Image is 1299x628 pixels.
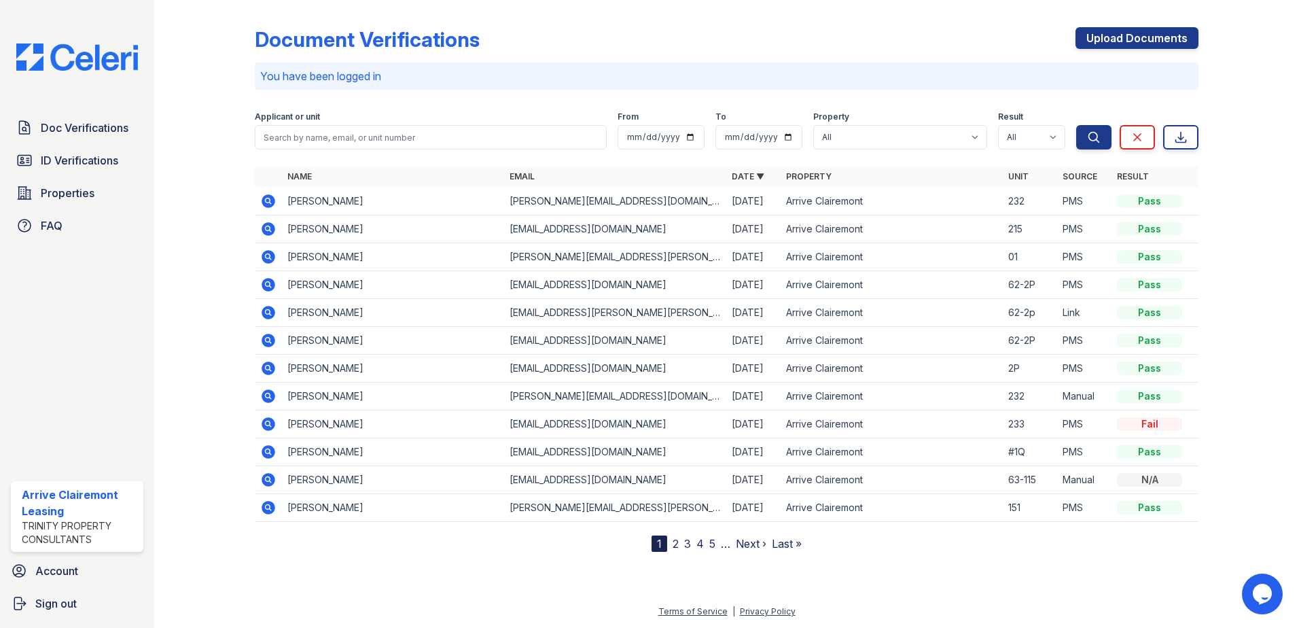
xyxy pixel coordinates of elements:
td: PMS [1057,327,1111,355]
td: [DATE] [726,466,781,494]
input: Search by name, email, or unit number [255,125,607,150]
td: Arrive Clairemont [781,411,1003,438]
td: 62-2P [1003,327,1057,355]
td: [EMAIL_ADDRESS][DOMAIN_NAME] [504,466,726,494]
a: Source [1063,171,1097,181]
a: 4 [696,537,704,551]
a: Properties [11,179,143,207]
label: Result [998,111,1023,122]
td: 233 [1003,411,1057,438]
img: CE_Logo_Blue-a8612792a0a2168367f1c8372b55b34899dd931a85d93a1a3d3e32e68fde9ad4.png [5,43,149,71]
a: FAQ [11,212,143,239]
div: Arrive Clairemont Leasing [22,487,138,519]
td: 63-115 [1003,466,1057,494]
td: Arrive Clairemont [781,215,1003,243]
td: Arrive Clairemont [781,466,1003,494]
td: [PERSON_NAME] [282,188,504,215]
td: [PERSON_NAME][EMAIL_ADDRESS][DOMAIN_NAME] [504,383,726,411]
div: Pass [1117,362,1182,375]
td: [EMAIL_ADDRESS][DOMAIN_NAME] [504,355,726,383]
div: Document Verifications [255,27,480,52]
td: Arrive Clairemont [781,327,1003,355]
td: 232 [1003,383,1057,411]
td: Arrive Clairemont [781,243,1003,271]
span: ID Verifications [41,152,118,169]
div: Pass [1117,278,1182,292]
div: Pass [1117,250,1182,264]
td: PMS [1057,355,1111,383]
td: PMS [1057,188,1111,215]
div: Pass [1117,306,1182,319]
td: 215 [1003,215,1057,243]
td: [EMAIL_ADDRESS][DOMAIN_NAME] [504,327,726,355]
td: [DATE] [726,271,781,299]
td: Arrive Clairemont [781,438,1003,466]
a: Doc Verifications [11,114,143,141]
span: … [721,536,730,552]
td: [PERSON_NAME][EMAIL_ADDRESS][PERSON_NAME][DOMAIN_NAME] [504,243,726,271]
iframe: chat widget [1242,574,1285,614]
td: [EMAIL_ADDRESS][DOMAIN_NAME] [504,215,726,243]
a: Last » [772,537,802,551]
td: Manual [1057,383,1111,411]
td: [PERSON_NAME] [282,438,504,466]
a: Privacy Policy [740,606,796,616]
td: [PERSON_NAME] [282,327,504,355]
td: PMS [1057,243,1111,271]
td: Manual [1057,466,1111,494]
td: [PERSON_NAME] [282,383,504,411]
p: You have been logged in [260,68,1193,84]
td: [EMAIL_ADDRESS][PERSON_NAME][PERSON_NAME][DOMAIN_NAME] [504,299,726,327]
div: Pass [1117,389,1182,403]
a: ID Verifications [11,147,143,174]
td: [PERSON_NAME] [282,299,504,327]
a: Unit [1008,171,1029,181]
a: 5 [709,537,715,551]
td: Link [1057,299,1111,327]
a: Terms of Service [658,606,728,616]
td: [PERSON_NAME] [282,466,504,494]
td: PMS [1057,215,1111,243]
td: [EMAIL_ADDRESS][DOMAIN_NAME] [504,411,726,438]
a: Account [5,557,149,585]
td: [PERSON_NAME][EMAIL_ADDRESS][DOMAIN_NAME] [504,188,726,215]
td: [DATE] [726,438,781,466]
td: PMS [1057,438,1111,466]
td: PMS [1057,411,1111,438]
td: [DATE] [726,355,781,383]
a: Name [287,171,312,181]
td: [DATE] [726,243,781,271]
td: 2P [1003,355,1057,383]
div: N/A [1117,473,1182,487]
label: Property [813,111,849,122]
div: Pass [1117,501,1182,514]
a: Email [510,171,535,181]
span: Account [35,563,78,579]
td: [DATE] [726,215,781,243]
a: 3 [684,537,691,551]
td: Arrive Clairemont [781,355,1003,383]
td: #1Q [1003,438,1057,466]
label: Applicant or unit [255,111,320,122]
td: [PERSON_NAME] [282,494,504,522]
div: Pass [1117,222,1182,236]
span: Doc Verifications [41,120,128,136]
td: 01 [1003,243,1057,271]
td: [EMAIL_ADDRESS][DOMAIN_NAME] [504,438,726,466]
td: [PERSON_NAME] [282,271,504,299]
td: 151 [1003,494,1057,522]
a: Sign out [5,590,149,617]
a: Date ▼ [732,171,764,181]
a: Next › [736,537,766,551]
label: From [618,111,639,122]
div: Pass [1117,334,1182,347]
div: Fail [1117,417,1182,431]
td: [DATE] [726,383,781,411]
td: [PERSON_NAME][EMAIL_ADDRESS][PERSON_NAME][DOMAIN_NAME] [504,494,726,522]
td: [DATE] [726,327,781,355]
span: Sign out [35,595,77,612]
a: Property [786,171,832,181]
td: [PERSON_NAME] [282,411,504,438]
a: 2 [673,537,679,551]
